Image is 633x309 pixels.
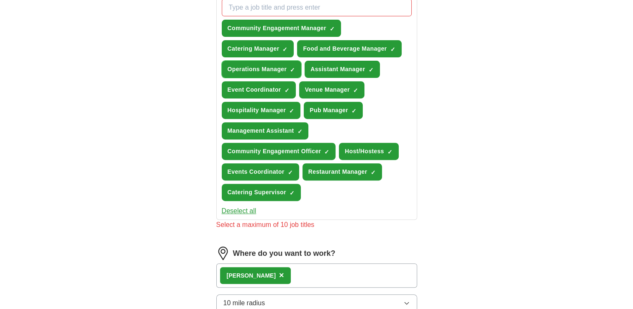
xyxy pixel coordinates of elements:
span: ✓ [330,26,335,32]
div: [PERSON_NAME] [227,271,276,280]
button: Deselect all [222,206,256,216]
span: ✓ [289,108,294,114]
span: Assistant Manager [310,65,365,74]
button: Event Coordinator✓ [222,81,296,98]
span: ✓ [290,67,295,73]
span: ✓ [390,46,395,53]
span: Management Assistant [228,126,294,135]
span: Venue Manager [305,85,350,94]
span: ✓ [288,169,293,176]
button: Community Engagement Manager✓ [222,20,341,37]
span: × [279,270,284,280]
span: ✓ [297,128,302,135]
span: ✓ [369,67,374,73]
span: ✓ [324,149,329,155]
span: ✓ [290,190,295,196]
button: Food and Beverage Manager✓ [297,40,401,57]
span: Community Engagement Officer [228,147,321,156]
button: Pub Manager✓ [304,102,363,119]
button: Restaurant Manager✓ [302,163,382,180]
span: ✓ [351,108,356,114]
button: × [279,269,284,282]
span: ✓ [353,87,358,94]
button: Hospitality Manager✓ [222,102,301,119]
button: Community Engagement Officer✓ [222,143,336,160]
button: Events Coordinator✓ [222,163,299,180]
span: Pub Manager [310,106,348,115]
button: Venue Manager✓ [299,81,364,98]
span: ✓ [371,169,376,176]
span: 10 mile radius [223,298,265,308]
button: Catering Supervisor✓ [222,184,301,201]
button: Catering Manager✓ [222,40,294,57]
button: Host/Hostess✓ [339,143,399,160]
span: Events Coordinator [228,167,284,176]
span: Restaurant Manager [308,167,367,176]
span: ✓ [284,87,290,94]
button: Assistant Manager✓ [305,61,379,78]
span: Food and Beverage Manager [303,44,387,53]
img: location.png [216,247,230,260]
div: Select a maximum of 10 job titles [216,220,417,230]
span: Catering Supervisor [228,188,286,197]
span: Community Engagement Manager [228,24,326,33]
span: Hospitality Manager [228,106,286,115]
button: Operations Manager✓ [222,61,302,78]
span: Catering Manager [228,44,279,53]
span: ✓ [282,46,287,53]
span: ✓ [387,149,392,155]
span: Event Coordinator [228,85,281,94]
span: Operations Manager [228,65,287,74]
span: Host/Hostess [345,147,384,156]
button: Management Assistant✓ [222,122,309,139]
label: Where do you want to work? [233,248,336,259]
